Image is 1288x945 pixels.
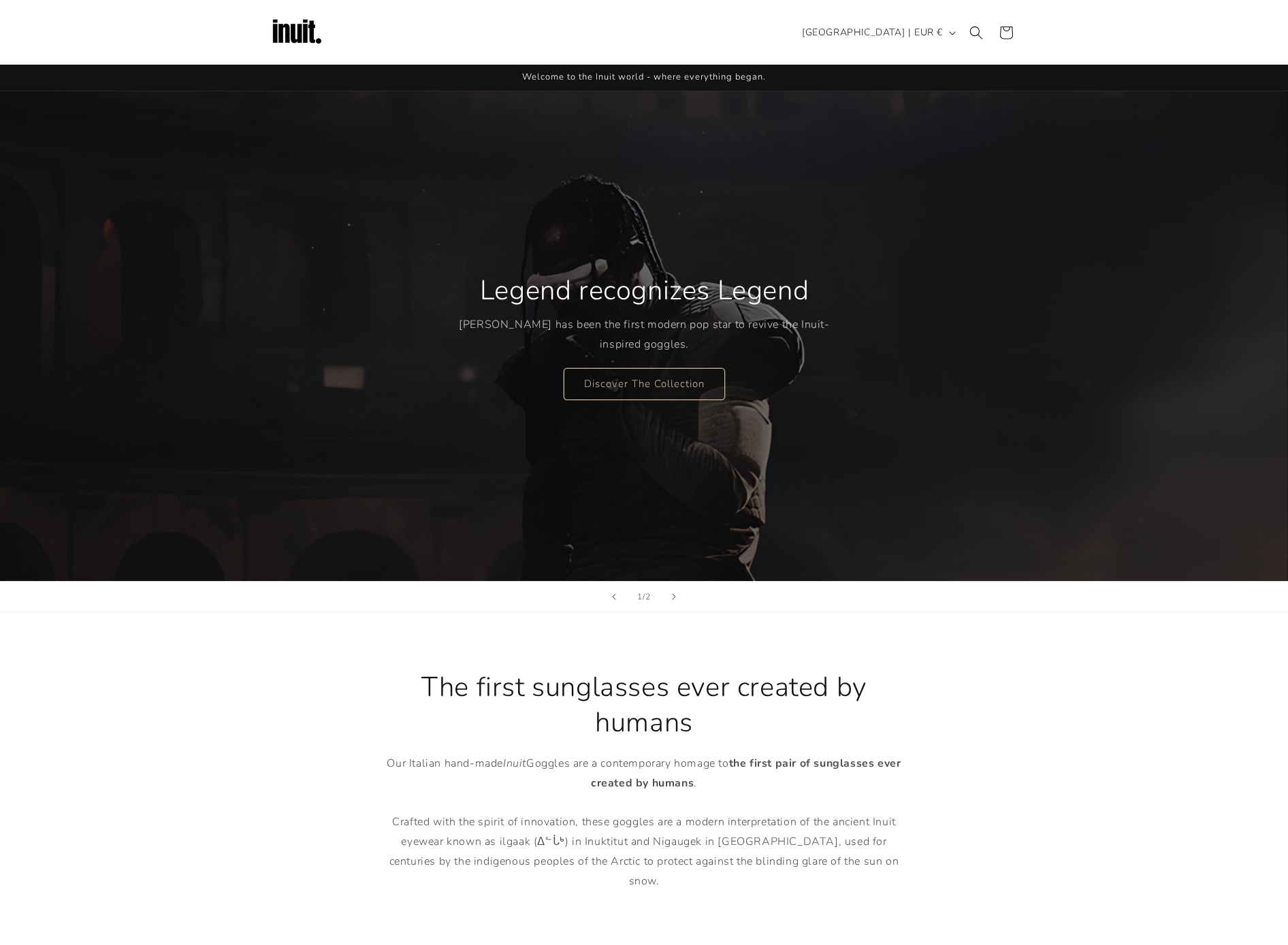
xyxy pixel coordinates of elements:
[794,20,961,46] button: [GEOGRAPHIC_DATA] | EUR €
[479,273,808,308] h2: Legend recognizes Legend
[637,590,643,603] span: 1
[659,582,689,612] button: Next slide
[270,65,1018,90] div: Announcement
[503,756,526,771] em: Inuit
[591,756,901,791] strong: ever created by humans
[564,367,725,399] a: Discover The Collection
[379,754,909,891] p: Our Italian hand-made Goggles are a contemporary homage to . Crafted with the spirit of innovatio...
[643,590,645,603] span: /
[599,582,629,612] button: Previous slide
[729,756,875,771] strong: the first pair of sunglasses
[645,590,651,603] span: 2
[961,18,991,48] summary: Search
[270,5,324,60] img: Inuit Logo
[379,669,909,740] h2: The first sunglasses ever created by humans
[802,25,943,39] span: [GEOGRAPHIC_DATA] | EUR €
[522,71,766,83] span: Welcome to the Inuit world - where everything began.
[459,315,830,354] p: [PERSON_NAME] has been the first modern pop star to revive the Inuit-inspired goggles.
